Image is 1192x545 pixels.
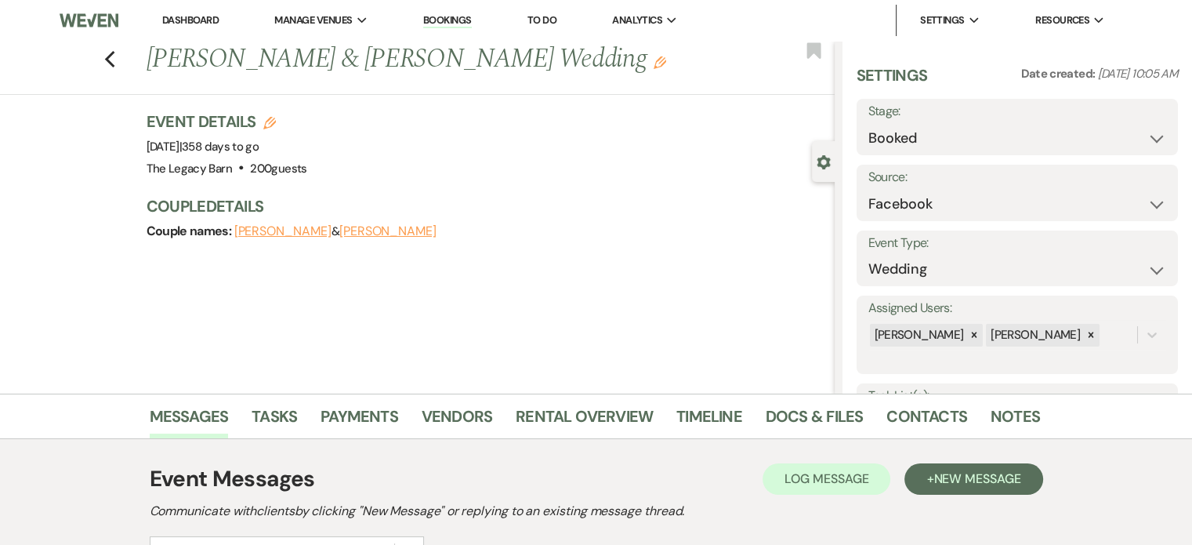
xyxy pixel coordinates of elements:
button: Close lead details [817,154,831,169]
h1: Event Messages [150,463,315,496]
h3: Event Details [147,111,307,133]
h3: Couple Details [147,195,819,217]
span: Analytics [612,13,662,28]
a: Bookings [423,13,472,28]
a: Rental Overview [516,404,653,438]
a: Notes [991,404,1040,438]
span: [DATE] 10:05 AM [1098,66,1178,82]
button: Log Message [763,463,890,495]
a: Timeline [676,404,742,438]
label: Assigned Users: [868,297,1166,320]
span: Settings [920,13,965,28]
span: | [179,139,259,154]
h3: Settings [857,64,928,99]
div: [PERSON_NAME] [870,324,966,347]
a: Tasks [252,404,297,438]
label: Task List(s): [868,385,1166,408]
a: Docs & Files [766,404,863,438]
a: Dashboard [162,13,219,27]
span: Manage Venues [274,13,352,28]
span: Couple names: [147,223,234,239]
a: Vendors [422,404,492,438]
span: 200 guests [250,161,306,176]
h1: [PERSON_NAME] & [PERSON_NAME] Wedding [147,41,691,78]
button: +New Message [904,463,1042,495]
a: To Do [527,13,556,27]
span: The Legacy Barn [147,161,232,176]
span: Date created: [1021,66,1098,82]
span: New Message [933,471,1020,487]
a: Contacts [886,404,967,438]
img: Weven Logo [60,4,118,37]
span: & [234,223,437,239]
div: [PERSON_NAME] [986,324,1082,347]
span: Log Message [784,471,868,487]
label: Source: [868,166,1166,189]
label: Stage: [868,100,1166,123]
span: 358 days to go [182,139,259,154]
a: Messages [150,404,229,438]
button: [PERSON_NAME] [234,225,332,238]
span: [DATE] [147,139,259,154]
span: Resources [1035,13,1089,28]
label: Event Type: [868,232,1166,255]
button: [PERSON_NAME] [339,225,437,238]
button: Edit [654,55,666,69]
a: Payments [321,404,398,438]
h2: Communicate with clients by clicking "New Message" or replying to an existing message thread. [150,502,1043,521]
